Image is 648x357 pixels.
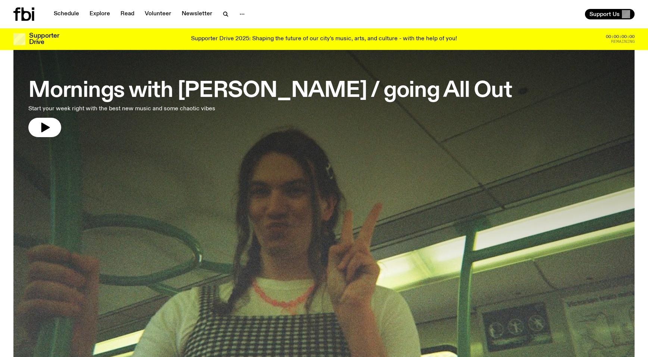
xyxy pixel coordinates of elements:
[28,73,512,137] a: Mornings with [PERSON_NAME] / going All OutStart your week right with the best new music and some...
[606,35,635,39] span: 00:00:00:00
[85,9,115,19] a: Explore
[49,9,84,19] a: Schedule
[177,9,217,19] a: Newsletter
[140,9,176,19] a: Volunteer
[29,33,59,45] h3: Supporter Drive
[191,36,457,42] p: Supporter Drive 2025: Shaping the future of our city’s music, arts, and culture - with the help o...
[611,40,635,44] span: Remaining
[585,9,635,19] button: Support Us
[28,104,219,113] p: Start your week right with the best new music and some chaotic vibes
[589,11,620,18] span: Support Us
[116,9,139,19] a: Read
[28,80,512,101] h3: Mornings with [PERSON_NAME] / going All Out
